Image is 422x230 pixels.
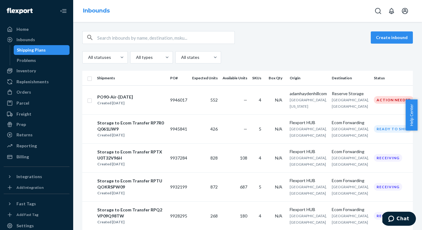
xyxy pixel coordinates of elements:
td: 9945841 [168,114,190,143]
th: Origin [287,71,329,85]
span: 268 [210,213,218,218]
a: Inbounds [4,35,70,45]
div: Action Needed [374,96,414,104]
input: All statuses [88,54,88,60]
div: Parcel [16,100,29,106]
span: [GEOGRAPHIC_DATA], [GEOGRAPHIC_DATA] [332,156,369,167]
div: Prep [16,121,26,128]
div: Reporting [16,143,37,149]
span: 5 [259,126,261,131]
a: Shipping Plans [14,45,70,55]
span: N/A [275,184,282,189]
div: Returns [16,132,33,138]
span: 4 [259,213,261,218]
div: Storage to Ecom Transfer RPTUQOKRSPW09 [97,178,165,190]
a: Prep [4,120,70,129]
div: Flexport HUB [290,149,327,155]
div: Billing [16,154,29,160]
span: 552 [210,97,218,102]
div: Ecom Forwarding [332,120,369,126]
th: Shipments [95,71,168,85]
div: Freight [16,111,31,117]
div: Add Integration [16,185,44,190]
div: Inbounds [16,37,35,43]
a: Home [4,24,70,34]
span: 180 [240,213,247,218]
span: 828 [210,155,218,160]
button: Create inbound [371,31,413,44]
div: Receiving [374,154,402,162]
span: — [244,97,247,102]
button: Close Navigation [57,5,70,17]
div: Problems [17,57,36,63]
div: Created [DATE] [97,161,165,167]
button: Help Center [406,99,417,131]
span: [GEOGRAPHIC_DATA], [GEOGRAPHIC_DATA] [290,214,327,225]
div: Ecom Forwarding [332,207,369,213]
div: Flexport HUB [290,120,327,126]
button: Fast Tags [4,199,70,209]
td: 9932199 [168,172,190,201]
div: Created [DATE] [97,100,133,106]
button: Integrations [4,172,70,181]
div: Home [16,26,29,32]
span: 872 [210,184,218,189]
div: PO90-Air-[DATE] [97,94,133,100]
span: 108 [240,155,247,160]
a: Replenishments [4,77,70,87]
span: [GEOGRAPHIC_DATA], [GEOGRAPHIC_DATA] [332,185,369,196]
div: Orders [16,89,31,95]
a: Returns [4,130,70,140]
span: [GEOGRAPHIC_DATA], [GEOGRAPHIC_DATA] [290,127,327,138]
th: Box Qty [266,71,287,85]
th: Destination [329,71,371,85]
div: Created [DATE] [97,132,165,138]
div: Inventory [16,68,36,74]
span: [GEOGRAPHIC_DATA], [GEOGRAPHIC_DATA] [290,156,327,167]
th: SKUs [250,71,266,85]
div: Flexport HUB [290,178,327,184]
span: 426 [210,126,218,131]
span: 5 [259,184,261,189]
span: 4 [259,155,261,160]
td: 9946017 [168,85,190,114]
td: 9937284 [168,143,190,172]
input: Search inbounds by name, destination, msku... [97,31,234,44]
div: Flexport HUB [290,207,327,213]
span: N/A [275,155,282,160]
button: Open notifications [385,5,398,17]
div: Replenishments [16,79,49,85]
div: Add Fast Tag [16,212,38,217]
a: Add Fast Tag [4,211,70,218]
span: [GEOGRAPHIC_DATA], [GEOGRAPHIC_DATA] [290,185,327,196]
a: Reporting [4,141,70,151]
th: Available Units [220,71,250,85]
input: All types [135,54,136,60]
div: Ready to ship [374,125,411,133]
a: Add Integration [4,184,70,191]
a: Problems [14,56,70,65]
a: Inventory [4,66,70,76]
div: Storage to Ecom Transfer RPQ2VP09Q98TW [97,207,165,219]
div: Fast Tags [16,201,36,207]
div: Receiving [374,183,402,191]
span: [GEOGRAPHIC_DATA], [GEOGRAPHIC_DATA] [332,98,369,109]
a: Freight [4,109,70,119]
span: N/A [275,97,282,102]
div: Reserve Storage [332,91,369,97]
div: adamhaydenhillcom [290,91,327,97]
div: Settings [16,223,34,229]
th: Expected Units [190,71,220,85]
div: Created [DATE] [97,219,165,225]
div: Ecom Forwarding [332,149,369,155]
img: Flexport logo [7,8,33,14]
a: Billing [4,152,70,162]
button: Open Search Box [372,5,384,17]
div: Created [DATE] [97,190,165,196]
span: — [244,126,247,131]
a: Orders [4,87,70,97]
th: Status [371,71,419,85]
th: PO# [168,71,190,85]
div: Shipping Plans [17,47,46,53]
